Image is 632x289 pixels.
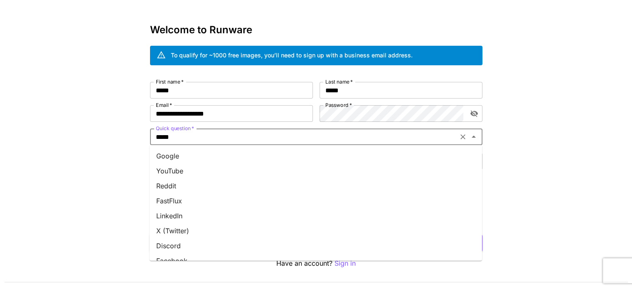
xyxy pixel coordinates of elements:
h3: Welcome to Runware [150,24,482,36]
button: toggle password visibility [467,106,482,121]
label: Quick question [156,125,194,132]
label: Last name [325,78,353,85]
li: YouTube [150,163,482,178]
label: Email [156,101,172,109]
p: Have an account? [150,258,482,269]
li: X (Twitter) [150,223,482,238]
li: Reddit [150,178,482,193]
button: Close [468,131,480,143]
li: FastFlux [150,193,482,208]
button: Clear [457,131,469,143]
button: Sign in [334,258,356,269]
li: Facebook [150,253,482,268]
label: Password [325,101,352,109]
div: To qualify for ~1000 free images, you’ll need to sign up with a business email address. [171,51,413,59]
li: Discord [150,238,482,253]
li: LinkedIn [150,208,482,223]
li: Google [150,148,482,163]
label: First name [156,78,184,85]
